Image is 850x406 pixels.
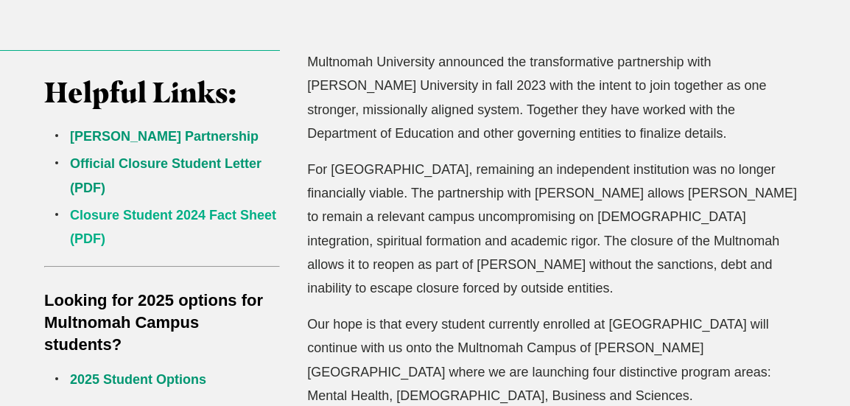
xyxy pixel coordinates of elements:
[44,76,280,110] h3: Helpful Links:
[70,372,206,387] a: 2025 Student Options
[70,129,259,144] a: [PERSON_NAME] Partnership
[44,290,280,356] h5: Looking for 2025 options for Multnomah Campus students?
[70,208,276,246] a: Closure Student 2024 Fact Sheet (PDF)
[70,156,261,195] a: Official Closure Student Letter (PDF)
[307,50,806,146] p: Multnomah University announced the transformative partnership with [PERSON_NAME] University in fa...
[307,158,806,301] p: For [GEOGRAPHIC_DATA], remaining an independent institution was no longer financially viable. The...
